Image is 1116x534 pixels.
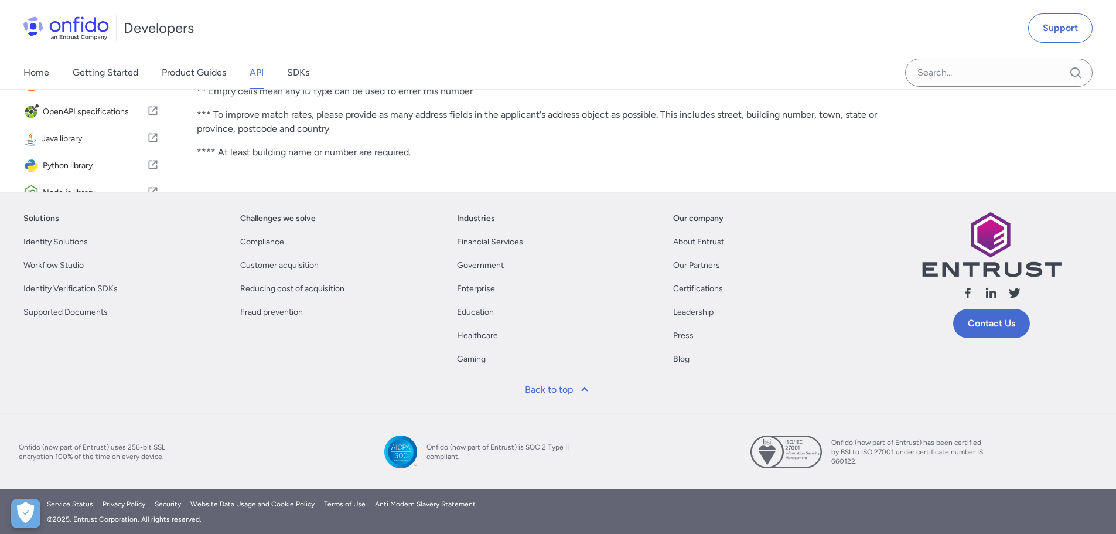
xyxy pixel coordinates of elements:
[324,499,366,509] a: Terms of Use
[23,16,109,40] img: Onfido Logo
[240,212,316,226] a: Challenges we solve
[43,185,147,201] span: Node.js library
[673,235,724,249] a: About Entrust
[73,56,138,89] a: Getting Started
[457,305,494,319] a: Education
[426,443,579,461] span: Onfido (now part of Entrust) is SOC 2 Type II compliant.
[11,499,40,528] button: Open Preferences
[197,84,917,98] p: ** Empty cells mean any ID type can be used to enter this number
[375,499,476,509] a: Anti Modern Slavery Statement
[457,352,486,366] a: Gaming
[287,56,309,89] a: SDKs
[673,329,694,343] a: Press
[750,436,822,468] img: ISO 27001 certified
[457,259,504,273] a: Government
[921,212,1062,277] img: Entrust logo
[190,499,315,509] a: Website Data Usage and Cookie Policy
[23,259,84,273] a: Workflow Studio
[384,436,417,468] img: SOC 2 Type II compliant
[23,56,49,89] a: Home
[43,158,147,174] span: Python library
[23,235,88,249] a: Identity Solutions
[984,286,998,300] svg: Follow us linkedin
[905,59,1093,87] input: Onfido search input field
[673,212,723,226] a: Our company
[1028,13,1093,43] a: Support
[673,352,690,366] a: Blog
[23,305,108,319] a: Supported Documents
[19,180,163,206] a: IconNode.js libraryNode.js library
[23,212,59,226] a: Solutions
[103,499,145,509] a: Privacy Policy
[1008,286,1022,300] svg: Follow us X (Twitter)
[240,235,284,249] a: Compliance
[23,282,118,296] a: Identity Verification SDKs
[124,19,194,38] h1: Developers
[197,108,917,136] p: *** To improve match rates, please provide as many address fields in the applicant's address obje...
[240,282,344,296] a: Reducing cost of acquisition
[155,499,181,509] a: Security
[23,158,43,174] img: IconPython library
[457,282,495,296] a: Enterprise
[19,443,171,461] span: Onfido (now part of Entrust) uses 256-bit SSL encryption 100% of the time on every device.
[961,286,975,300] svg: Follow us facebook
[23,185,43,201] img: IconNode.js library
[240,259,319,273] a: Customer acquisition
[11,499,40,528] div: Cookie Preferences
[673,282,723,296] a: Certifications
[162,56,226,89] a: Product Guides
[250,56,264,89] a: API
[831,438,984,466] span: Onfido (now part of Entrust) has been certified by BSI to ISO 27001 under certificate number IS 6...
[953,309,1030,338] a: Contact Us
[240,305,303,319] a: Fraud prevention
[457,235,523,249] a: Financial Services
[43,104,147,120] span: OpenAPI specifications
[984,286,998,304] a: Follow us linkedin
[19,126,163,152] a: IconJava libraryJava library
[23,104,43,120] img: IconOpenAPI specifications
[518,376,599,404] a: Back to top
[673,259,720,273] a: Our Partners
[197,145,917,159] p: **** At least building name or number are required.
[457,212,495,226] a: Industries
[23,131,42,147] img: IconJava library
[19,99,163,125] a: IconOpenAPI specificationsOpenAPI specifications
[673,305,714,319] a: Leadership
[47,499,93,509] a: Service Status
[1008,286,1022,304] a: Follow us X (Twitter)
[961,286,975,304] a: Follow us facebook
[47,514,1069,525] div: © 2025 . Entrust Corporation. All rights reserved.
[457,329,498,343] a: Healthcare
[19,153,163,179] a: IconPython libraryPython library
[42,131,147,147] span: Java library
